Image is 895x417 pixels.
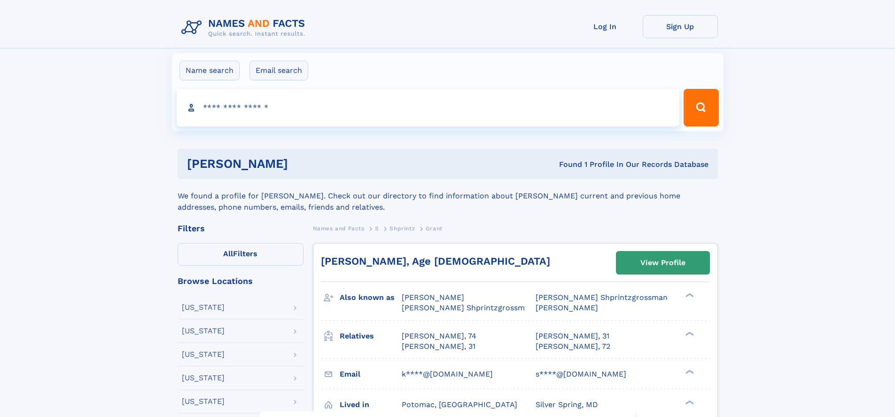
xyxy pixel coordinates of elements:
div: [US_STATE] [182,327,225,335]
span: [PERSON_NAME] Shprintzgrossm [402,303,525,312]
label: Name search [179,61,240,80]
h1: [PERSON_NAME] [187,158,424,170]
span: All [223,249,233,258]
a: [PERSON_NAME], 74 [402,331,476,341]
span: [PERSON_NAME] [402,293,464,302]
h3: Email [340,366,402,382]
span: S [375,225,379,232]
div: Filters [178,224,304,233]
h3: Lived in [340,397,402,413]
div: [US_STATE] [182,351,225,358]
span: Grant [426,225,443,232]
span: Shprintz [389,225,415,232]
div: [US_STATE] [182,304,225,311]
a: Shprintz [389,222,415,234]
div: We found a profile for [PERSON_NAME]. Check out our directory to find information about [PERSON_N... [178,179,718,213]
span: [PERSON_NAME] [536,303,598,312]
div: ❯ [683,292,694,299]
div: Browse Locations [178,277,304,285]
label: Email search [249,61,308,80]
a: Sign Up [643,15,718,38]
a: Log In [568,15,643,38]
label: Filters [178,243,304,266]
button: Search Button [684,89,718,126]
a: S [375,222,379,234]
div: [US_STATE] [182,374,225,382]
img: Logo Names and Facts [178,15,313,40]
a: Names and Facts [313,222,365,234]
div: Found 1 Profile In Our Records Database [423,159,708,170]
a: [PERSON_NAME], 31 [402,341,475,352]
div: [US_STATE] [182,398,225,405]
h3: Relatives [340,328,402,344]
div: View Profile [640,252,685,274]
div: ❯ [683,399,694,405]
span: [PERSON_NAME] Shprintzgrossman [536,293,668,302]
input: search input [177,89,680,126]
span: Potomac, [GEOGRAPHIC_DATA] [402,400,517,409]
a: [PERSON_NAME], Age [DEMOGRAPHIC_DATA] [321,255,550,267]
h3: Also known as [340,290,402,306]
a: [PERSON_NAME], 31 [536,331,609,341]
span: Silver Spring, MD [536,400,598,409]
div: ❯ [683,330,694,337]
div: ❯ [683,369,694,375]
a: [PERSON_NAME], 72 [536,341,610,352]
a: View Profile [616,252,709,274]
